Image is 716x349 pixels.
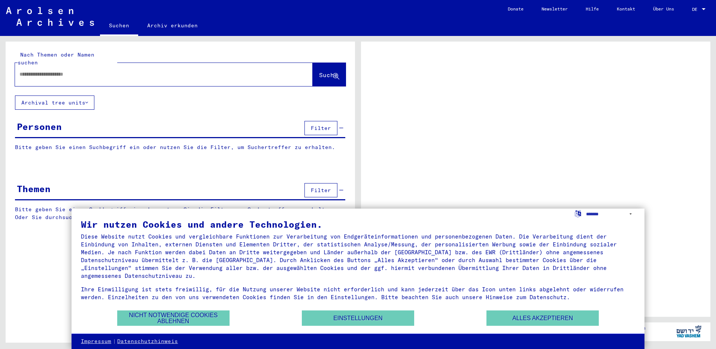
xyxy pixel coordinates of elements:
button: Nicht notwendige Cookies ablehnen [117,310,230,326]
select: Sprache auswählen [586,209,635,219]
p: Bitte geben Sie einen Suchbegriff ein oder nutzen Sie die Filter, um Suchertreffer zu erhalten. O... [15,206,346,221]
mat-label: Nach Themen oder Namen suchen [18,51,94,66]
span: Suche [319,71,338,79]
div: Diese Website nutzt Cookies und vergleichbare Funktionen zur Verarbeitung von Endgeräteinformatio... [81,233,635,280]
a: Datenschutzhinweis [117,338,178,345]
span: DE [692,7,700,12]
button: Filter [304,183,337,197]
div: Wir nutzen Cookies und andere Technologien. [81,220,635,229]
button: Filter [304,121,337,135]
button: Einstellungen [302,310,414,326]
p: Bitte geben Sie einen Suchbegriff ein oder nutzen Sie die Filter, um Suchertreffer zu erhalten. [15,143,345,151]
span: Filter [311,125,331,131]
button: Alles akzeptieren [486,310,599,326]
button: Suche [313,63,346,86]
img: yv_logo.png [675,322,703,341]
img: Arolsen_neg.svg [6,7,94,26]
a: Suchen [100,16,138,36]
span: Filter [311,187,331,194]
div: Ihre Einwilligung ist stets freiwillig, für die Nutzung unserer Website nicht erforderlich und ka... [81,285,635,301]
label: Sprache auswählen [574,210,582,217]
div: Personen [17,120,62,133]
a: Archiv erkunden [138,16,207,34]
button: Archival tree units [15,95,94,110]
div: Themen [17,182,51,195]
a: Impressum [81,338,111,345]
